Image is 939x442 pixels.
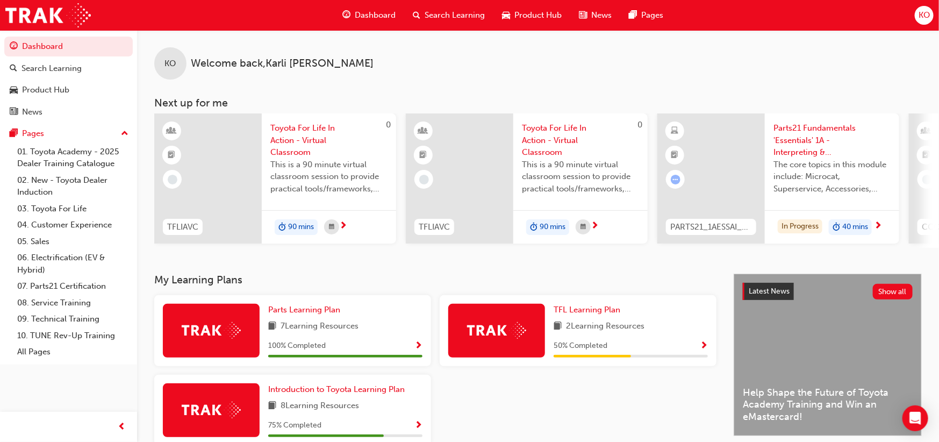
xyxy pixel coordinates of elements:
[168,124,176,138] span: learningResourceType_INSTRUCTOR_LED-icon
[13,249,133,278] a: 06. Electrification (EV & Hybrid)
[579,9,587,22] span: news-icon
[873,284,913,300] button: Show all
[13,295,133,311] a: 08. Service Training
[5,3,91,27] a: Trak
[522,122,639,159] span: Toyota For Life In Action - Virtual Classroom
[414,421,422,431] span: Show Progress
[874,222,882,231] span: next-icon
[923,124,930,138] span: learningResourceType_INSTRUCTOR_LED-icon
[167,221,198,233] span: TFLIAVC
[191,58,374,70] span: Welcome back , Karli [PERSON_NAME]
[137,97,939,109] h3: Next up for me
[591,9,612,22] span: News
[671,148,679,162] span: booktick-icon
[270,122,388,159] span: Toyota For Life In Action - Virtual Classroom
[743,387,913,423] span: Help Shape the Future of Toyota Academy Training and Win an eMastercard!
[919,9,930,22] span: KO
[414,419,422,432] button: Show Progress
[554,305,620,315] span: TFL Learning Plan
[10,85,18,95] span: car-icon
[566,320,644,333] span: 2 Learning Resources
[268,419,321,432] span: 75 % Completed
[4,124,133,144] button: Pages
[671,175,680,184] span: learningRecordVerb_ATTEMPT-icon
[13,201,133,217] a: 03. Toyota For Life
[915,6,934,25] button: KO
[641,9,663,22] span: Pages
[514,9,562,22] span: Product Hub
[414,339,422,353] button: Show Progress
[591,222,599,231] span: next-icon
[419,175,429,184] span: learningRecordVerb_NONE-icon
[154,274,716,286] h3: My Learning Plans
[902,405,928,431] div: Open Intercom Messenger
[13,144,133,172] a: 01. Toyota Academy - 2025 Dealer Training Catalogue
[13,172,133,201] a: 02. New - Toyota Dealer Induction
[522,159,639,195] span: This is a 90 minute virtual classroom session to provide practical tools/frameworks, behaviours a...
[342,9,350,22] span: guage-icon
[182,322,241,339] img: Trak
[268,400,276,413] span: book-icon
[10,42,18,52] span: guage-icon
[493,4,570,26] a: car-iconProduct Hub
[4,80,133,100] a: Product Hub
[13,217,133,233] a: 04. Customer Experience
[288,221,314,233] span: 90 mins
[4,102,133,122] a: News
[268,305,340,315] span: Parts Learning Plan
[773,159,891,195] span: The core topics in this module include: Microcat, Superservice, Accessories, TAPS and Info Hub
[419,221,450,233] span: TFLIAVC
[168,148,176,162] span: booktick-icon
[406,113,648,244] a: 0TFLIAVCToyota For Life In Action - Virtual ClassroomThis is a 90 minute virtual classroom sessio...
[10,64,17,74] span: search-icon
[700,339,708,353] button: Show Progress
[386,120,391,130] span: 0
[154,113,396,244] a: 0TFLIAVCToyota For Life In Action - Virtual ClassroomThis is a 90 minute virtual classroom sessio...
[165,58,176,70] span: KO
[404,4,493,26] a: search-iconSearch Learning
[182,402,241,418] img: Trak
[620,4,672,26] a: pages-iconPages
[21,62,82,75] div: Search Learning
[570,4,620,26] a: news-iconNews
[355,9,396,22] span: Dashboard
[734,274,922,436] a: Latest NewsShow allHelp Shape the Future of Toyota Academy Training and Win an eMastercard!
[339,222,347,231] span: next-icon
[13,233,133,250] a: 05. Sales
[22,84,69,96] div: Product Hub
[743,283,913,300] a: Latest NewsShow all
[629,9,637,22] span: pages-icon
[657,113,899,244] a: PARTS21_1AESSAI_0321_ELParts21 Fundamentals 'Essentials' 1A - Interpreting & AnalysisThe core top...
[540,221,565,233] span: 90 mins
[413,9,420,22] span: search-icon
[671,124,679,138] span: learningResourceType_ELEARNING-icon
[268,304,345,316] a: Parts Learning Plan
[425,9,485,22] span: Search Learning
[22,127,44,140] div: Pages
[4,37,133,56] a: Dashboard
[334,4,404,26] a: guage-iconDashboard
[268,340,326,352] span: 100 % Completed
[749,287,790,296] span: Latest News
[13,278,133,295] a: 07. Parts21 Certification
[637,120,642,130] span: 0
[4,59,133,79] a: Search Learning
[281,400,359,413] span: 8 Learning Resources
[778,219,822,234] div: In Progress
[554,304,625,316] a: TFL Learning Plan
[10,108,18,117] span: news-icon
[10,129,18,139] span: pages-icon
[13,327,133,344] a: 10. TUNE Rev-Up Training
[670,221,752,233] span: PARTS21_1AESSAI_0321_EL
[502,9,510,22] span: car-icon
[580,220,586,234] span: calendar-icon
[420,148,427,162] span: booktick-icon
[554,340,607,352] span: 50 % Completed
[842,221,868,233] span: 40 mins
[922,175,932,184] span: learningRecordVerb_NONE-icon
[833,220,840,234] span: duration-icon
[13,311,133,327] a: 09. Technical Training
[13,344,133,360] a: All Pages
[773,122,891,159] span: Parts21 Fundamentals 'Essentials' 1A - Interpreting & Analysis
